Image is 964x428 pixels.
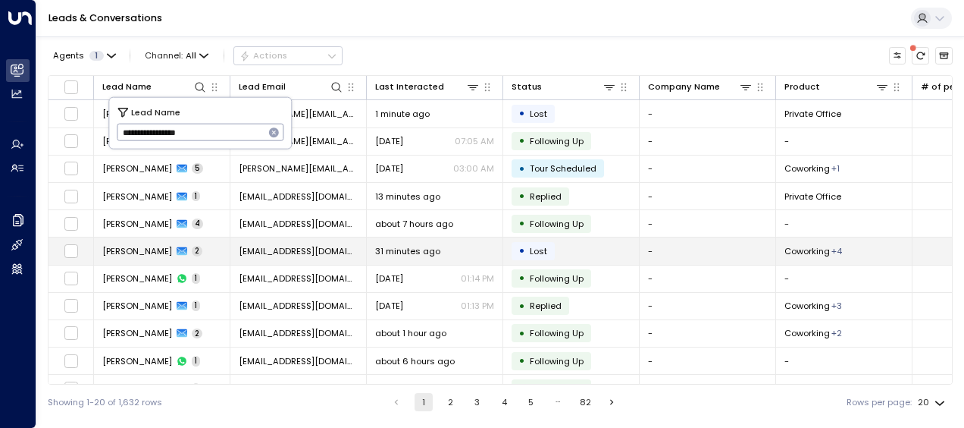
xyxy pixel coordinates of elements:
[918,393,948,412] div: 20
[239,382,358,395] span: jo427@cantab.ac.uk
[889,47,906,65] button: Customize
[518,213,525,234] div: •
[776,128,912,155] td: -
[640,375,776,401] td: -
[102,190,172,203] span: Will Roger
[603,393,621,411] button: Go to next page
[192,219,203,229] span: 4
[648,80,753,94] div: Company Name
[192,329,202,339] span: 2
[518,131,525,151] div: •
[530,108,547,120] span: Lost
[375,80,480,94] div: Last Interacted
[192,246,202,256] span: 2
[495,393,513,411] button: Go to page 4
[518,296,525,316] div: •
[239,135,358,147] span: sujit.tangadpalliwar@gmail.com
[233,46,343,65] div: Button group with a nested menu
[375,162,403,175] span: Sep 11, 2025
[375,355,455,367] span: about 6 hours ago
[522,393,540,411] button: Go to page 5
[192,301,200,311] span: 1
[640,266,776,292] td: -
[461,272,494,285] p: 01:14 PM
[239,327,358,339] span: lawzarim@gmail.com
[192,191,200,202] span: 1
[640,100,776,127] td: -
[102,272,172,285] span: Graham Gee
[831,162,840,175] div: Private Office
[847,396,912,409] label: Rows per page:
[640,320,776,347] td: -
[239,245,358,257] span: ggee@cocksedge.com
[576,393,594,411] button: Go to page 82
[640,210,776,237] td: -
[192,356,200,367] span: 1
[530,355,584,367] span: Following Up
[64,271,79,286] span: Toggle select row
[640,156,776,182] td: -
[102,300,172,312] span: Graham Gee
[776,210,912,237] td: -
[375,190,440,203] span: 13 minutes ago
[784,162,830,175] span: Coworking
[512,80,542,94] div: Status
[192,273,200,284] span: 1
[415,393,433,411] button: page 1
[64,134,79,149] span: Toggle select row
[530,218,584,230] span: Following Up
[239,80,343,94] div: Lead Email
[831,327,842,339] div: Membership,Private Office
[64,161,79,176] span: Toggle select row
[640,183,776,209] td: -
[239,355,358,367] span: lawzarim@gmail.com
[239,80,286,94] div: Lead Email
[186,51,196,61] span: All
[192,163,203,174] span: 5
[648,80,720,94] div: Company Name
[640,293,776,319] td: -
[239,218,358,230] span: will.rogerscoltman@elprivateoffice.com
[640,348,776,374] td: -
[239,190,358,203] span: will.rogerscoltman@elprivateoffice.com
[140,47,214,64] button: Channel:All
[239,108,358,120] span: sujit.tangadpalliwar@gmail.com
[64,216,79,231] span: Toggle select row
[375,80,444,94] div: Last Interacted
[518,159,525,179] div: •
[441,393,459,411] button: Go to page 2
[375,135,403,147] span: Yesterday
[530,272,584,285] span: Following Up
[453,162,494,175] p: 03:00 AM
[518,186,525,206] div: •
[239,272,358,285] span: ggee@cocksedge.com
[239,300,358,312] span: ggee@cocksedge.com
[530,245,547,257] span: Lost
[518,103,525,124] div: •
[102,80,152,94] div: Lead Name
[102,382,172,395] span: Jed Odagbu
[776,375,912,401] td: -
[518,268,525,288] div: •
[375,272,403,285] span: Yesterday
[49,11,162,24] a: Leads & Conversations
[233,46,343,65] button: Actions
[640,128,776,155] td: -
[640,238,776,264] td: -
[518,378,525,398] div: •
[468,393,487,411] button: Go to page 3
[784,190,841,203] span: Private Office
[784,327,830,339] span: Coworking
[530,327,584,339] span: Following Up
[461,300,494,312] p: 01:13 PM
[89,51,104,61] span: 1
[102,135,172,147] span: Sujit Tangadpalliwar
[64,354,79,369] span: Toggle select row
[375,245,440,257] span: 31 minutes ago
[530,300,562,312] span: Replied
[64,244,79,259] span: Toggle select row
[776,266,912,292] td: -
[530,162,596,175] span: Tour Scheduled
[518,241,525,261] div: •
[530,135,584,147] span: Following Up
